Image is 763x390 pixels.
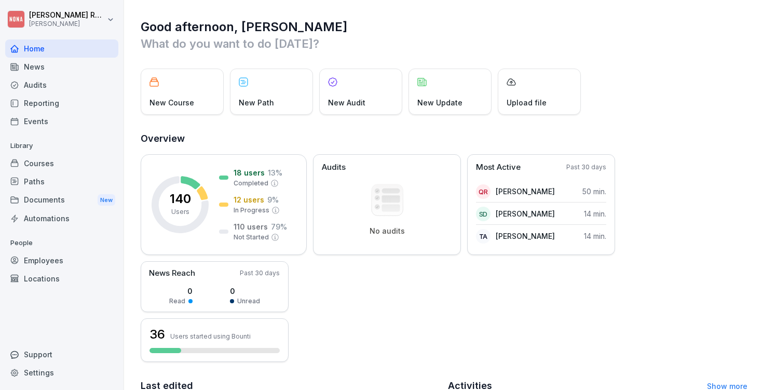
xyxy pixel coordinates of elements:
[170,332,251,340] p: Users started using Bounti
[5,138,118,154] p: Library
[417,97,462,108] p: New Update
[476,162,521,173] p: Most Active
[5,112,118,130] a: Events
[566,163,606,172] p: Past 30 days
[5,58,118,76] a: News
[149,326,165,343] h3: 36
[267,194,279,205] p: 9 %
[169,286,193,297] p: 0
[5,76,118,94] a: Audits
[5,364,118,382] a: Settings
[234,233,269,242] p: Not Started
[29,20,105,28] p: [PERSON_NAME]
[496,231,555,241] p: [PERSON_NAME]
[328,97,365,108] p: New Audit
[5,270,118,288] a: Locations
[170,193,191,205] p: 140
[584,231,606,241] p: 14 min.
[322,162,346,173] p: Audits
[149,267,195,279] p: News Reach
[5,172,118,191] a: Paths
[5,209,118,227] a: Automations
[582,186,606,197] p: 50 min.
[476,207,491,221] div: SD
[141,19,747,35] h1: Good afternoon, [PERSON_NAME]
[5,345,118,364] div: Support
[230,286,260,297] p: 0
[234,206,269,215] p: In Progress
[268,167,282,178] p: 13 %
[29,11,105,20] p: [PERSON_NAME] Rondeux
[370,226,405,236] p: No audits
[149,97,194,108] p: New Course
[271,221,287,232] p: 79 %
[169,297,185,306] p: Read
[507,97,547,108] p: Upload file
[5,251,118,270] a: Employees
[234,194,264,205] p: 12 users
[5,235,118,251] p: People
[237,297,260,306] p: Unread
[239,97,274,108] p: New Path
[496,208,555,219] p: [PERSON_NAME]
[141,35,747,52] p: What do you want to do [DATE]?
[240,268,280,278] p: Past 30 days
[5,191,118,210] a: DocumentsNew
[171,207,189,217] p: Users
[234,221,268,232] p: 110 users
[496,186,555,197] p: [PERSON_NAME]
[234,179,268,188] p: Completed
[5,191,118,210] div: Documents
[476,184,491,199] div: QR
[5,94,118,112] a: Reporting
[234,167,265,178] p: 18 users
[141,131,747,146] h2: Overview
[5,39,118,58] a: Home
[476,229,491,244] div: TA
[5,154,118,172] a: Courses
[98,194,115,206] div: New
[584,208,606,219] p: 14 min.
